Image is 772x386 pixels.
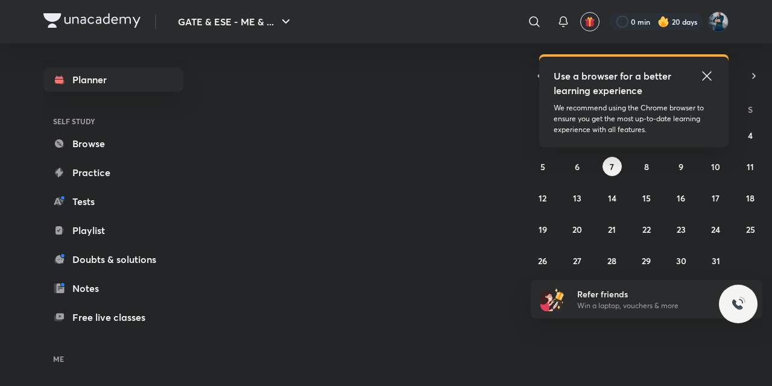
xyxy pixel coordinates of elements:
a: Doubts & solutions [43,247,183,271]
abbr: October 10, 2025 [711,161,720,172]
abbr: October 14, 2025 [608,192,616,204]
abbr: October 9, 2025 [679,161,683,172]
button: October 8, 2025 [637,157,656,176]
abbr: October 4, 2025 [748,130,753,141]
h6: SELF STUDY [43,111,183,131]
img: Vinay Upadhyay [708,11,729,32]
a: Planner [43,68,183,92]
button: GATE & ESE - ME & ... [171,10,300,34]
button: October 5, 2025 [533,157,552,176]
abbr: October 12, 2025 [539,192,546,204]
button: October 25, 2025 [741,220,760,239]
button: October 27, 2025 [568,251,587,270]
img: referral [540,287,565,311]
abbr: October 29, 2025 [642,255,651,267]
button: October 20, 2025 [568,220,587,239]
abbr: October 30, 2025 [676,255,686,267]
a: Practice [43,160,183,185]
button: October 16, 2025 [671,188,691,207]
abbr: October 13, 2025 [573,192,581,204]
abbr: October 17, 2025 [712,192,720,204]
button: October 26, 2025 [533,251,552,270]
a: Playlist [43,218,183,242]
button: October 28, 2025 [603,251,622,270]
abbr: October 6, 2025 [575,161,580,172]
a: Tests [43,189,183,214]
abbr: October 8, 2025 [644,161,649,172]
abbr: October 15, 2025 [642,192,651,204]
a: Notes [43,276,183,300]
abbr: October 21, 2025 [608,224,616,235]
button: October 15, 2025 [637,188,656,207]
p: We recommend using the Chrome browser to ensure you get the most up-to-date learning experience w... [554,103,714,135]
abbr: October 19, 2025 [539,224,547,235]
button: October 29, 2025 [637,251,656,270]
abbr: October 7, 2025 [610,161,614,172]
abbr: October 27, 2025 [573,255,581,267]
abbr: Saturday [748,104,753,115]
abbr: October 16, 2025 [677,192,685,204]
p: Win a laptop, vouchers & more [577,300,726,311]
button: October 6, 2025 [568,157,587,176]
abbr: October 5, 2025 [540,161,545,172]
a: Browse [43,131,183,156]
button: October 10, 2025 [706,157,726,176]
img: streak [657,16,669,28]
button: October 19, 2025 [533,220,552,239]
abbr: October 24, 2025 [711,224,720,235]
h5: Use a browser for a better learning experience [554,69,674,98]
button: October 17, 2025 [706,188,726,207]
button: October 21, 2025 [603,220,622,239]
h6: Refer friends [577,288,726,300]
abbr: October 20, 2025 [572,224,582,235]
button: October 24, 2025 [706,220,726,239]
button: avatar [580,12,600,31]
img: ttu [731,297,745,311]
button: October 13, 2025 [568,188,587,207]
button: October 4, 2025 [741,125,760,145]
abbr: October 18, 2025 [746,192,755,204]
button: October 7, 2025 [603,157,622,176]
h6: ME [43,349,183,369]
a: Free live classes [43,305,183,329]
button: October 31, 2025 [706,251,726,270]
img: avatar [584,16,595,27]
img: Company Logo [43,13,141,28]
abbr: October 11, 2025 [747,161,754,172]
button: October 12, 2025 [533,188,552,207]
button: October 22, 2025 [637,220,656,239]
abbr: October 23, 2025 [677,224,686,235]
abbr: October 28, 2025 [607,255,616,267]
abbr: October 22, 2025 [642,224,651,235]
button: October 14, 2025 [603,188,622,207]
a: Company Logo [43,13,141,31]
button: October 30, 2025 [671,251,691,270]
abbr: October 25, 2025 [746,224,755,235]
abbr: October 26, 2025 [538,255,547,267]
button: October 23, 2025 [671,220,691,239]
button: October 18, 2025 [741,188,760,207]
button: October 11, 2025 [741,157,760,176]
button: October 9, 2025 [671,157,691,176]
abbr: October 31, 2025 [712,255,720,267]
